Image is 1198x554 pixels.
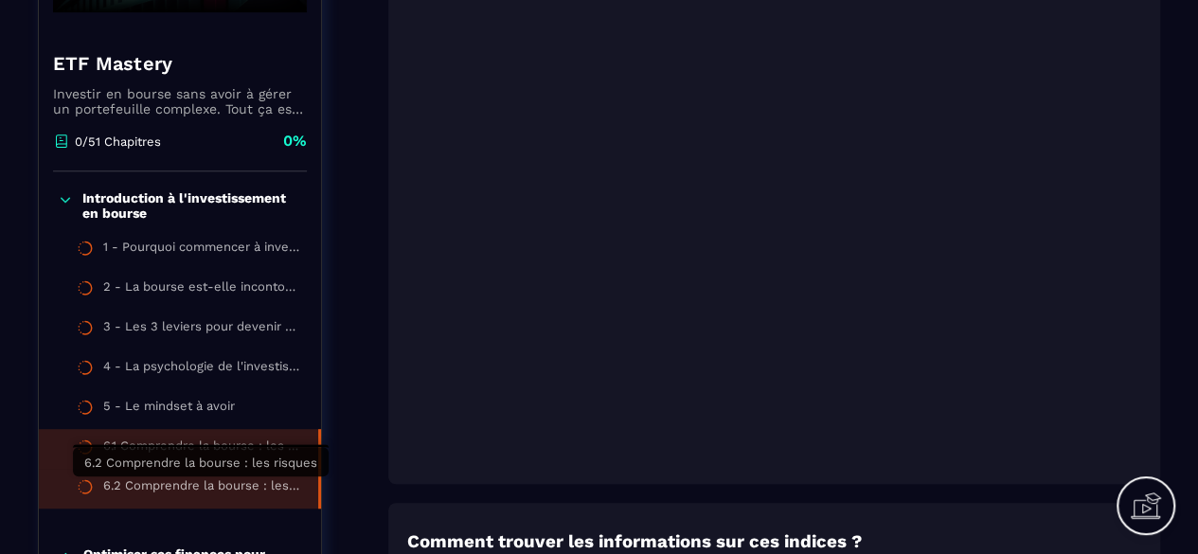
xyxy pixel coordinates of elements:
[103,359,302,380] div: 4 - La psychologie de l'investisseur rentable
[103,319,302,340] div: 3 - Les 3 leviers pour devenir millionnaire
[407,531,862,552] strong: Comment trouver les informations sur ces indices ?
[82,190,302,221] p: Introduction à l'investissement en bourse
[53,50,307,77] h4: ETF Mastery
[283,131,307,152] p: 0%
[53,86,307,116] p: Investir en bourse sans avoir à gérer un portefeuille complexe. Tout ça est rendu possible grâce ...
[103,279,302,300] div: 2 - La bourse est-elle incontournable ?
[103,438,299,459] div: 6.1 Comprendre la bourse : les indices
[103,240,302,260] div: 1 - Pourquoi commencer à investir ?
[75,134,161,149] p: 0/51 Chapitres
[84,456,317,470] span: 6.2 Comprendre la bourse : les risques
[103,478,299,499] div: 6.2 Comprendre la bourse : les risques
[103,399,235,420] div: 5 - Le mindset à avoir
